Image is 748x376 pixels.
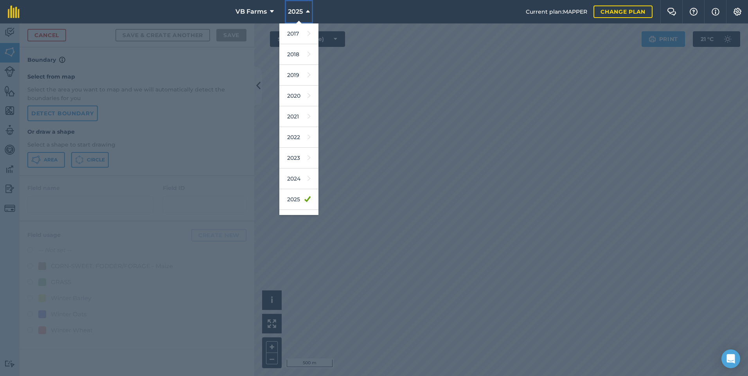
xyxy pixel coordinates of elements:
[279,23,318,44] a: 2017
[712,7,719,16] img: svg+xml;base64,PHN2ZyB4bWxucz0iaHR0cDovL3d3dy53My5vcmcvMjAwMC9zdmciIHdpZHRoPSIxNyIgaGVpZ2h0PSIxNy...
[733,8,742,16] img: A cog icon
[279,44,318,65] a: 2018
[279,189,318,210] a: 2025
[279,127,318,148] a: 2022
[721,349,740,368] div: Open Intercom Messenger
[279,65,318,86] a: 2019
[593,5,653,18] a: Change plan
[288,7,303,16] span: 2025
[279,86,318,106] a: 2020
[526,7,587,16] span: Current plan : MAPPER
[279,210,318,231] a: 2026
[279,168,318,189] a: 2024
[279,148,318,168] a: 2023
[8,5,20,18] img: fieldmargin Logo
[689,8,698,16] img: A question mark icon
[667,8,676,16] img: Two speech bubbles overlapping with the left bubble in the forefront
[236,7,267,16] span: VB Farms
[279,106,318,127] a: 2021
